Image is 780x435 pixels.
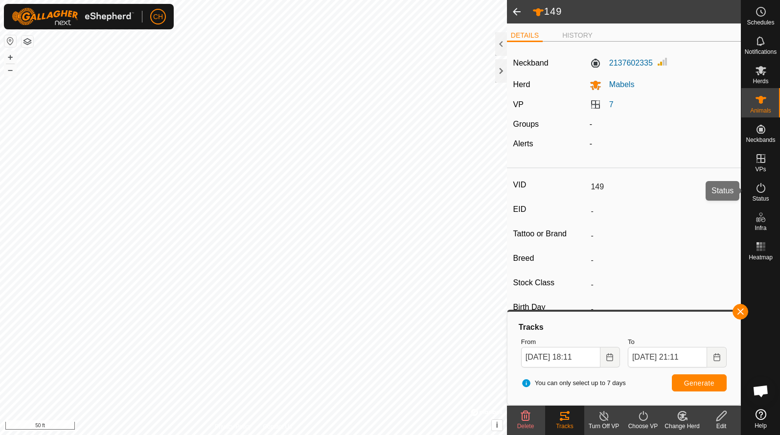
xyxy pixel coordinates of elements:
label: 2137602335 [590,57,653,69]
button: i [492,420,503,431]
img: Gallagher Logo [12,8,134,25]
span: i [496,421,498,429]
div: Open chat [746,376,776,406]
label: To [628,337,727,347]
span: Status [752,196,769,202]
div: - [586,138,738,150]
button: + [4,51,16,63]
label: Stock Class [513,276,587,289]
a: Help [741,405,780,433]
span: Notifications [745,49,777,55]
span: Mabels [601,80,635,89]
span: Animals [750,108,771,114]
a: Privacy Policy [215,422,252,431]
button: Map Layers [22,36,33,47]
span: VPs [755,166,766,172]
span: You can only select up to 7 days [521,378,626,388]
li: DETAILS [507,30,543,42]
button: Generate [672,374,727,391]
label: Neckband [513,57,549,69]
a: Contact Us [263,422,292,431]
label: Herd [513,80,530,89]
span: Heatmap [749,254,773,260]
button: Choose Date [600,347,620,367]
span: Generate [684,379,714,387]
label: EID [513,203,587,216]
div: Tracks [545,422,584,431]
div: Turn Off VP [584,422,623,431]
li: HISTORY [558,30,596,41]
a: 7 [609,100,614,109]
div: Choose VP [623,422,663,431]
span: Schedules [747,20,774,25]
label: VP [513,100,524,109]
span: Herds [753,78,768,84]
h2: 149 [532,5,741,18]
div: - [586,118,738,130]
label: Birth Day [513,301,587,314]
span: Delete [517,423,534,430]
label: Groups [513,120,539,128]
div: Edit [702,422,741,431]
span: Neckbands [746,137,775,143]
button: Choose Date [707,347,727,367]
span: CH [153,12,163,22]
label: Tattoo or Brand [513,228,587,240]
button: – [4,64,16,76]
button: Reset Map [4,35,16,47]
span: Help [755,423,767,429]
label: From [521,337,620,347]
img: Signal strength [657,56,668,68]
label: VID [513,179,587,191]
label: Alerts [513,139,533,148]
span: Infra [755,225,766,231]
div: Tracks [517,321,731,333]
div: Change Herd [663,422,702,431]
label: Breed [513,252,587,265]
